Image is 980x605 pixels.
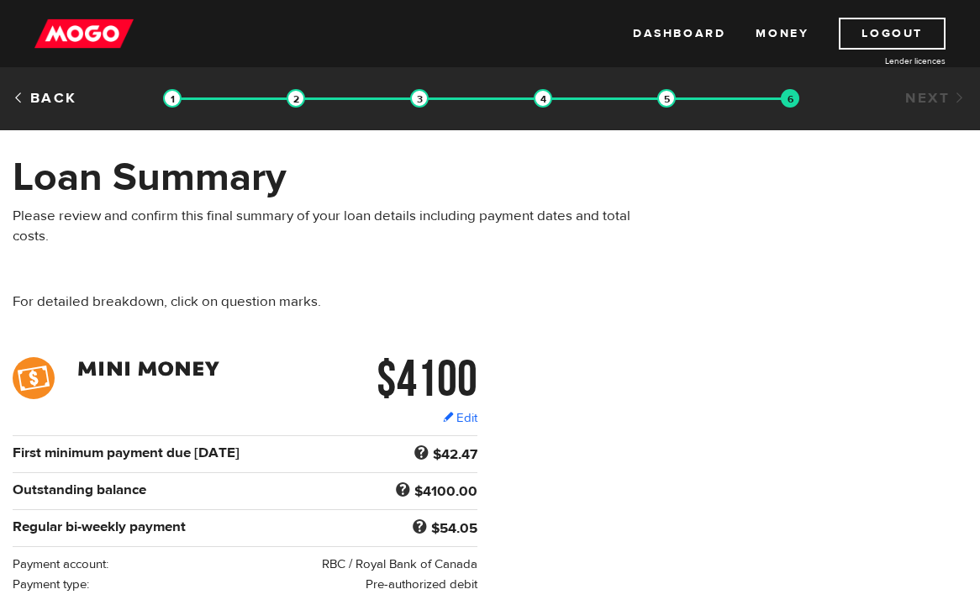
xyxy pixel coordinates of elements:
[13,518,186,536] b: Regular bi-weekly payment
[633,18,725,50] a: Dashboard
[13,155,640,199] h1: Loan Summary
[322,556,477,572] span: RBC / Royal Bank of Canada
[781,89,799,108] img: transparent-188c492fd9eaac0f573672f40bb141c2.gif
[13,481,146,499] b: Outstanding balance
[13,444,240,462] b: First minimum payment due [DATE]
[366,576,477,592] span: Pre-authorized debit
[905,89,967,108] a: Next
[433,445,477,464] b: $42.47
[13,556,108,572] span: Payment account:
[410,89,429,108] img: transparent-188c492fd9eaac0f573672f40bb141c2.gif
[909,534,980,605] iframe: LiveChat chat widget
[657,89,676,108] img: transparent-188c492fd9eaac0f573672f40bb141c2.gif
[163,89,182,108] img: transparent-188c492fd9eaac0f573672f40bb141c2.gif
[287,89,305,108] img: transparent-188c492fd9eaac0f573672f40bb141c2.gif
[414,482,477,501] b: $4100.00
[13,576,89,592] span: Payment type:
[819,55,946,67] a: Lender licences
[13,89,77,108] a: Back
[13,292,640,312] p: For detailed breakdown, click on question marks.
[534,89,552,108] img: transparent-188c492fd9eaac0f573672f40bb141c2.gif
[443,409,477,427] a: Edit
[839,18,946,50] a: Logout
[331,357,477,399] h2: $4100
[431,519,477,538] b: $54.05
[756,18,809,50] a: Money
[34,18,134,50] img: mogo_logo-11ee424be714fa7cbb0f0f49df9e16ec.png
[13,206,640,246] p: Please review and confirm this final summary of your loan details including payment dates and tot...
